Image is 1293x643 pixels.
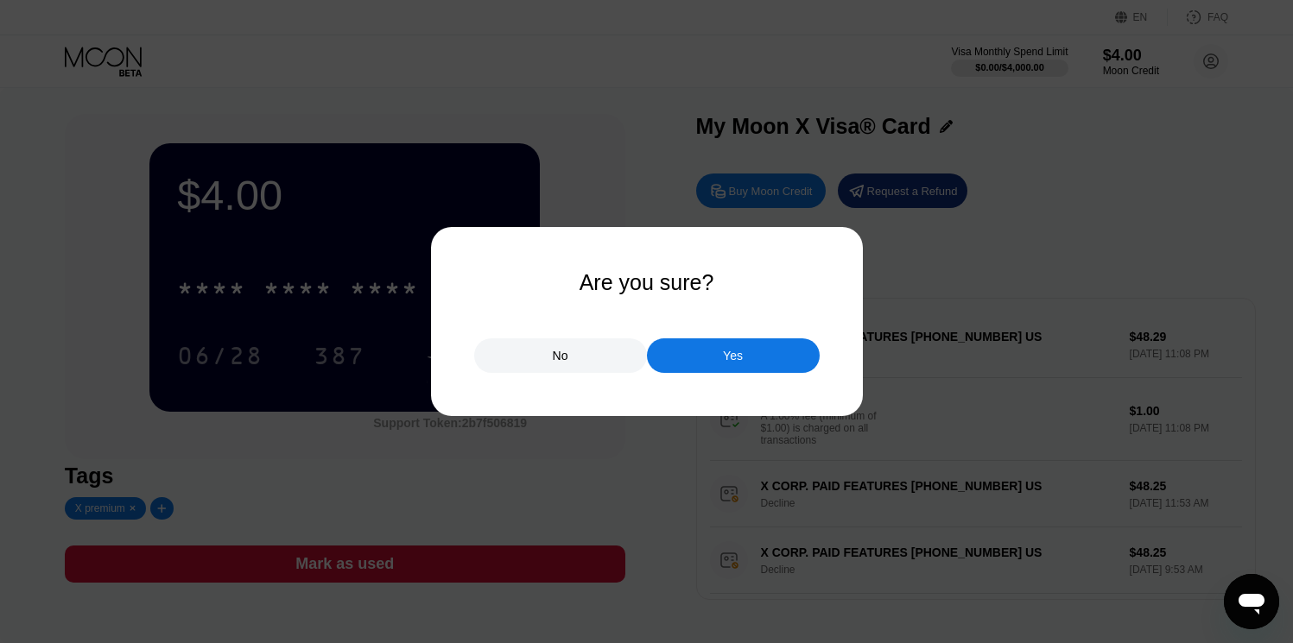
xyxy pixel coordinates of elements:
div: No [553,348,568,363]
iframe: Button to launch messaging window [1224,574,1279,629]
div: Are you sure? [580,270,714,295]
div: No [474,338,647,373]
div: Yes [723,348,743,363]
div: Yes [647,338,820,373]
